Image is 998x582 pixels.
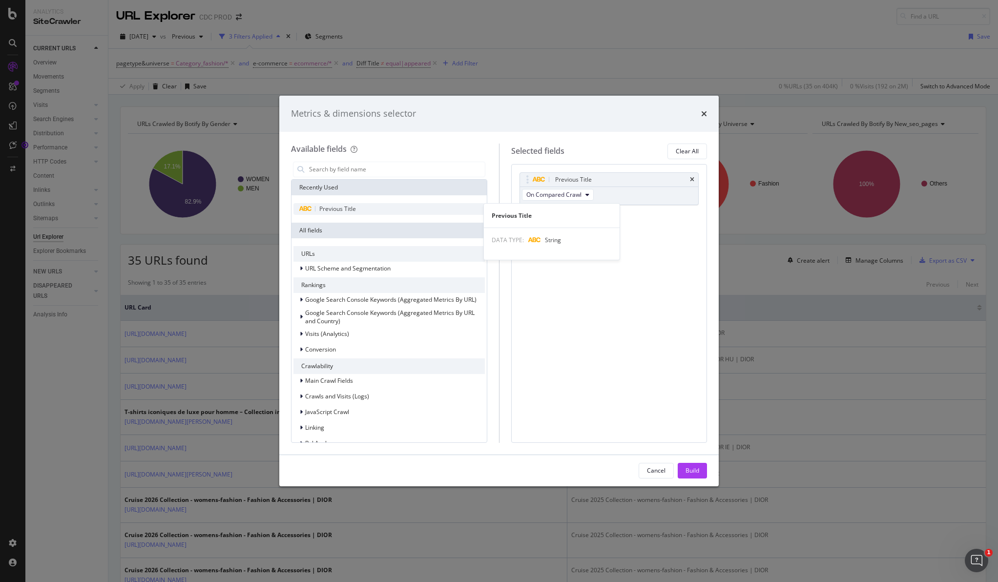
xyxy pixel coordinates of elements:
[305,264,391,272] span: URL Scheme and Segmentation
[305,439,337,447] span: Rel Anchors
[308,162,485,177] input: Search by field name
[520,172,699,205] div: Previous TitletimesOn Compared Crawl
[526,190,582,199] span: On Compared Crawl
[511,145,564,157] div: Selected fields
[291,223,487,238] div: All fields
[305,408,349,416] span: JavaScript Crawl
[522,189,594,201] button: On Compared Crawl
[647,466,665,475] div: Cancel
[305,392,369,400] span: Crawls and Visits (Logs)
[319,205,356,213] span: Previous Title
[293,246,485,262] div: URLs
[305,345,336,353] span: Conversion
[484,211,620,220] div: Previous Title
[291,107,416,120] div: Metrics & dimensions selector
[305,330,349,338] span: Visits (Analytics)
[676,147,699,155] div: Clear All
[555,175,592,185] div: Previous Title
[686,466,699,475] div: Build
[639,463,674,478] button: Cancel
[305,295,477,304] span: Google Search Console Keywords (Aggregated Metrics By URL)
[279,96,719,486] div: modal
[545,236,561,244] span: String
[985,549,993,557] span: 1
[291,144,347,154] div: Available fields
[291,180,487,195] div: Recently Used
[690,177,694,183] div: times
[678,463,707,478] button: Build
[305,309,475,325] span: Google Search Console Keywords (Aggregated Metrics By URL and Country)
[293,358,485,374] div: Crawlability
[701,107,707,120] div: times
[305,423,324,432] span: Linking
[305,376,353,385] span: Main Crawl Fields
[667,144,707,159] button: Clear All
[492,236,524,244] span: DATA TYPE:
[965,549,988,572] iframe: Intercom live chat
[293,277,485,293] div: Rankings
